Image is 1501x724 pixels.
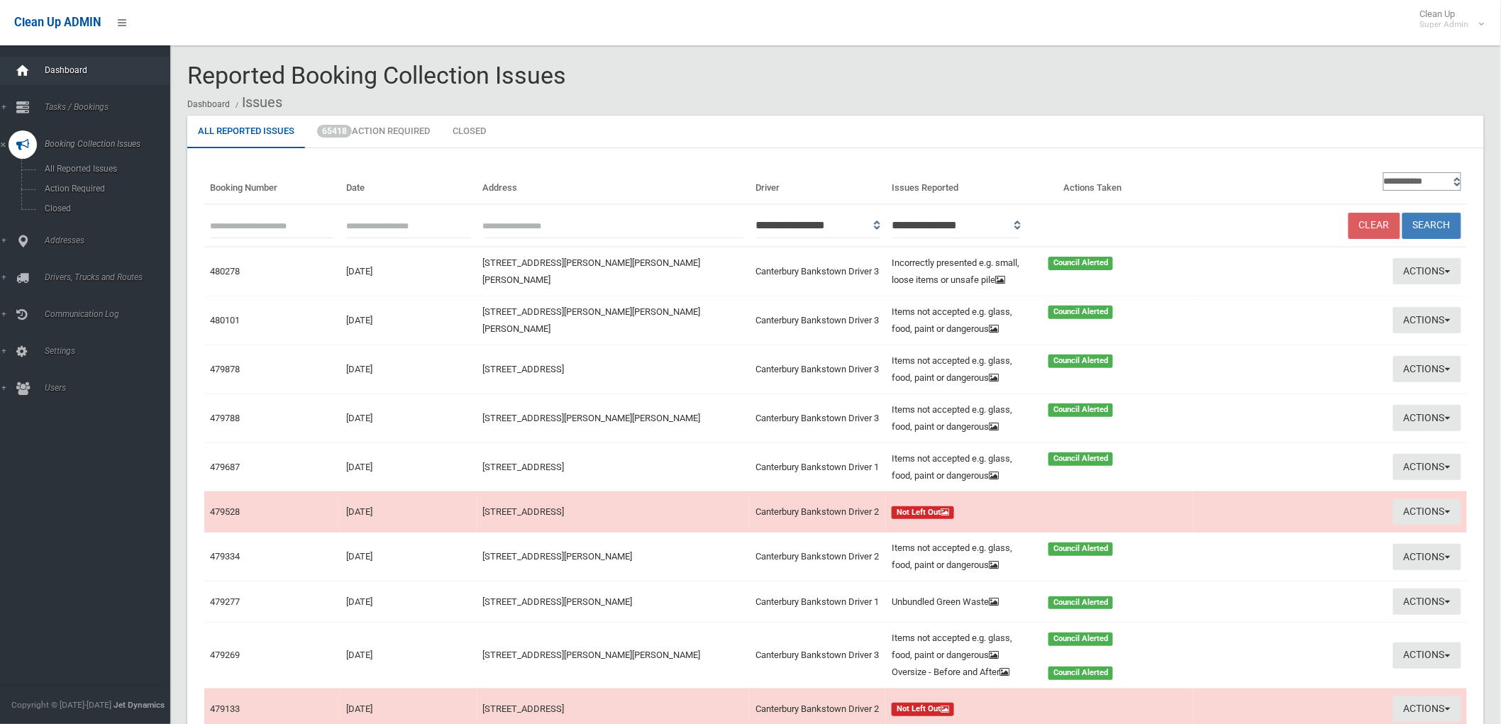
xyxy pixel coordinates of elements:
[14,16,101,29] span: Clean Up ADMIN
[883,664,1040,681] div: Oversize - Before and After
[477,345,750,394] td: [STREET_ADDRESS]
[340,165,477,204] th: Date
[210,364,240,374] a: 479878
[1048,257,1113,270] span: Council Alerted
[477,533,750,581] td: [STREET_ADDRESS][PERSON_NAME]
[883,450,1040,484] div: Items not accepted e.g. glass, food, paint or dangerous
[892,703,954,716] span: Not Left Out
[40,139,182,149] span: Booking Collection Issues
[1393,307,1461,333] button: Actions
[210,315,240,325] a: 480101
[340,345,477,394] td: [DATE]
[750,394,886,442] td: Canterbury Bankstown Driver 3
[477,442,750,491] td: [STREET_ADDRESS]
[113,700,165,710] strong: Jet Dynamics
[750,623,886,689] td: Canterbury Bankstown Driver 3
[40,184,170,194] span: Action Required
[1058,165,1194,204] th: Actions Taken
[1393,642,1461,669] button: Actions
[210,596,240,607] a: 479277
[40,65,182,75] span: Dashboard
[340,533,477,581] td: [DATE]
[883,540,1040,574] div: Items not accepted e.g. glass, food, paint or dangerous
[892,630,1188,681] a: Items not accepted e.g. glass, food, paint or dangerous Council Alerted Oversize - Before and Aft...
[750,533,886,581] td: Canterbury Bankstown Driver 2
[40,164,170,174] span: All Reported Issues
[883,401,1040,435] div: Items not accepted e.g. glass, food, paint or dangerous
[40,346,182,356] span: Settings
[187,61,566,89] span: Reported Booking Collection Issues
[40,235,182,245] span: Addresses
[1048,596,1113,610] span: Council Alerted
[892,503,1188,520] a: Not Left Out
[40,383,182,393] span: Users
[883,594,1040,611] div: Unbundled Green Waste
[340,247,477,296] td: [DATE]
[1048,452,1113,466] span: Council Alerted
[883,255,1040,289] div: Incorrectly presented e.g. small, loose items or unsafe pile
[1393,356,1461,382] button: Actions
[1420,19,1469,30] small: Super Admin
[892,506,954,520] span: Not Left Out
[1048,403,1113,417] span: Council Alerted
[892,255,1188,289] a: Incorrectly presented e.g. small, loose items or unsafe pile Council Alerted
[317,125,352,138] span: 65418
[1048,667,1113,680] span: Council Alerted
[750,442,886,491] td: Canterbury Bankstown Driver 1
[210,703,240,714] a: 479133
[1393,589,1461,615] button: Actions
[210,462,240,472] a: 479687
[477,394,750,442] td: [STREET_ADDRESS][PERSON_NAME][PERSON_NAME]
[210,650,240,660] a: 479269
[1393,544,1461,570] button: Actions
[306,116,441,148] a: 65418Action Required
[340,442,477,491] td: [DATE]
[477,491,750,533] td: [STREET_ADDRESS]
[750,491,886,533] td: Canterbury Bankstown Driver 2
[1393,696,1461,722] button: Actions
[477,165,750,204] th: Address
[210,266,240,277] a: 480278
[40,102,182,112] span: Tasks / Bookings
[340,296,477,345] td: [DATE]
[883,630,1040,664] div: Items not accepted e.g. glass, food, paint or dangerous
[1393,499,1461,525] button: Actions
[892,303,1188,338] a: Items not accepted e.g. glass, food, paint or dangerous Council Alerted
[210,506,240,517] a: 479528
[1048,355,1113,368] span: Council Alerted
[340,581,477,623] td: [DATE]
[883,352,1040,386] div: Items not accepted e.g. glass, food, paint or dangerous
[750,296,886,345] td: Canterbury Bankstown Driver 3
[886,165,1058,204] th: Issues Reported
[892,401,1188,435] a: Items not accepted e.g. glass, food, paint or dangerous Council Alerted
[883,303,1040,338] div: Items not accepted e.g. glass, food, paint or dangerous
[40,309,182,319] span: Communication Log
[1402,213,1461,239] button: Search
[750,581,886,623] td: Canterbury Bankstown Driver 1
[892,450,1188,484] a: Items not accepted e.g. glass, food, paint or dangerous Council Alerted
[340,394,477,442] td: [DATE]
[1048,306,1113,319] span: Council Alerted
[1348,213,1400,239] a: Clear
[40,204,170,213] span: Closed
[750,345,886,394] td: Canterbury Bankstown Driver 3
[210,551,240,562] a: 479334
[892,540,1188,574] a: Items not accepted e.g. glass, food, paint or dangerous Council Alerted
[477,581,750,623] td: [STREET_ADDRESS][PERSON_NAME]
[892,352,1188,386] a: Items not accepted e.g. glass, food, paint or dangerous Council Alerted
[1413,9,1483,30] span: Clean Up
[1393,405,1461,431] button: Actions
[892,701,1188,718] a: Not Left Out
[477,247,750,296] td: [STREET_ADDRESS][PERSON_NAME][PERSON_NAME][PERSON_NAME]
[232,89,282,116] li: Issues
[750,165,886,204] th: Driver
[892,594,1188,611] a: Unbundled Green Waste Council Alerted
[750,247,886,296] td: Canterbury Bankstown Driver 3
[40,272,182,282] span: Drivers, Trucks and Routes
[210,413,240,423] a: 479788
[340,491,477,533] td: [DATE]
[477,623,750,689] td: [STREET_ADDRESS][PERSON_NAME][PERSON_NAME]
[442,116,497,148] a: Closed
[1048,633,1113,646] span: Council Alerted
[187,99,230,109] a: Dashboard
